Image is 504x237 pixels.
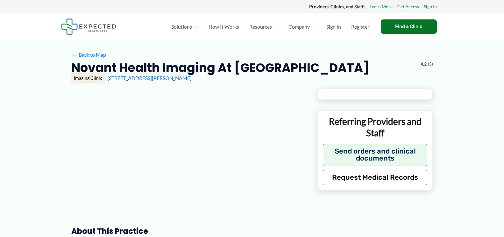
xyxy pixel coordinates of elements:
[323,116,428,139] p: Referring Providers and Staff
[107,75,192,81] a: [STREET_ADDRESS][PERSON_NAME]
[321,16,346,38] a: Sign In
[71,226,307,236] h3: About this practice
[288,16,310,38] span: Company
[326,16,341,38] span: Sign In
[310,16,316,38] span: Menu Toggle
[428,60,433,68] span: (5)
[421,60,427,68] span: 4.2
[381,19,437,34] a: Find a Clinic
[309,4,365,9] strong: Providers, Clinics, and Staff:
[192,16,198,38] span: Menu Toggle
[323,144,428,166] button: Send orders and clinical documents
[71,50,106,60] a: ←Back to Map
[370,3,393,11] a: Learn More
[244,16,283,38] a: ResourcesMenu Toggle
[171,16,192,38] span: Solutions
[71,60,369,75] h2: Novant Health Imaging at [GEOGRAPHIC_DATA]
[424,3,437,11] a: Sign In
[351,16,369,38] span: Register
[397,3,419,11] a: Get Access
[249,16,272,38] span: Resources
[166,16,203,38] a: SolutionsMenu Toggle
[203,16,244,38] a: How It Works
[71,52,77,58] span: ←
[283,16,321,38] a: CompanyMenu Toggle
[166,16,374,38] nav: Primary Site Navigation
[61,18,116,35] img: Expected Healthcare Logo - side, dark font, small
[71,73,105,83] div: Imaging Clinic
[346,16,374,38] a: Register
[272,16,278,38] span: Menu Toggle
[209,16,239,38] span: How It Works
[323,170,428,185] button: Request Medical Records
